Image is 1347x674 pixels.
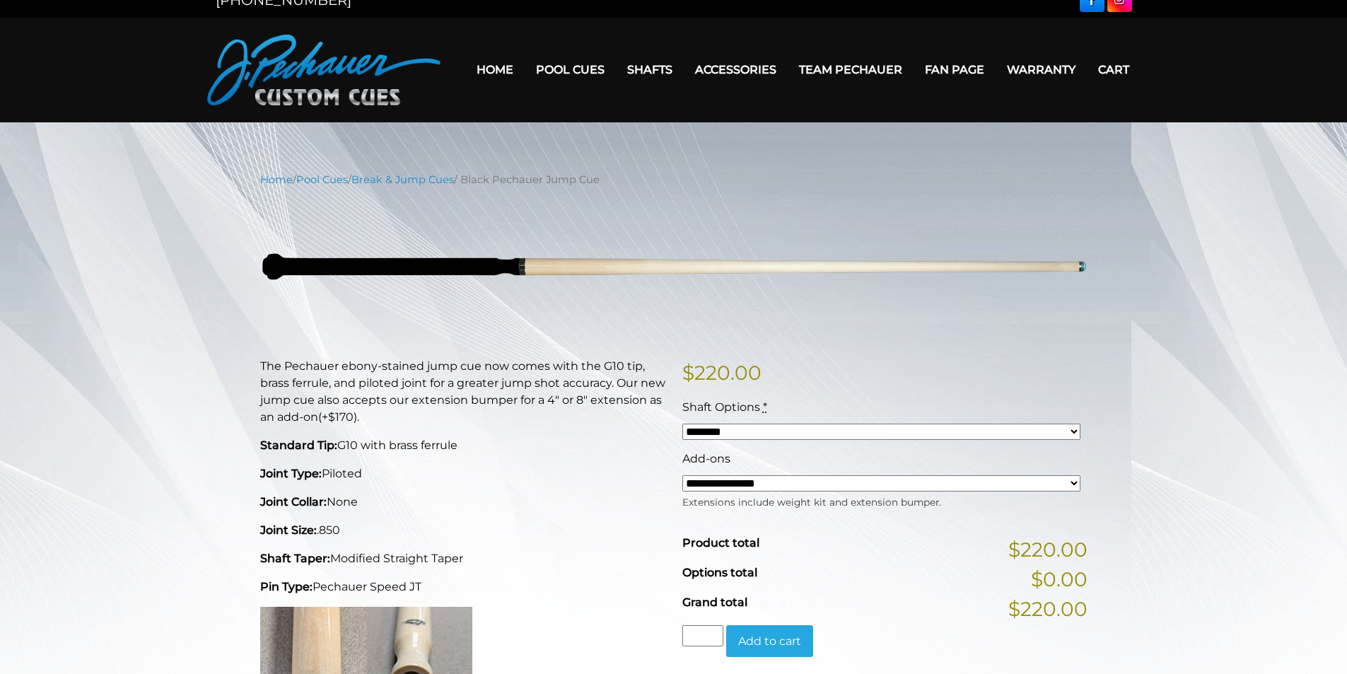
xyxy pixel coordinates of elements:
a: Home [465,52,525,88]
p: Piloted [260,465,665,482]
strong: Joint Size: [260,523,317,537]
img: black-jump-photo.png [260,198,1087,336]
a: Cart [1087,52,1141,88]
span: Shaft Options [682,400,760,414]
a: Pool Cues [525,52,616,88]
img: Pechauer Custom Cues [207,35,441,105]
button: Add to cart [726,625,813,658]
span: $220.00 [1008,594,1087,624]
div: Extensions include weight kit and extension bumper. [682,492,1080,509]
strong: Standard Tip: [260,438,337,452]
input: Product quantity [682,625,723,646]
abbr: required [763,400,767,414]
span: $220.00 [1008,535,1087,564]
span: Grand total [682,595,747,609]
nav: Breadcrumb [260,172,1087,187]
p: Modified Straight Taper [260,550,665,567]
p: .850 [260,522,665,539]
a: Home [260,173,293,186]
span: Product total [682,536,759,550]
a: Accessories [684,52,788,88]
a: Team Pechauer [788,52,914,88]
strong: Joint Type: [260,467,322,480]
a: Pool Cues [296,173,348,186]
p: Pechauer Speed JT [260,579,665,595]
p: None [260,494,665,511]
a: Fan Page [914,52,996,88]
a: Shafts [616,52,684,88]
strong: Shaft Taper: [260,552,330,565]
p: G10 with brass ferrule [260,437,665,454]
a: Break & Jump Cues [351,173,454,186]
a: Warranty [996,52,1087,88]
p: The Pechauer ebony-stained jump cue now comes with the G10 tip, brass ferrule, and piloted joint ... [260,358,665,426]
strong: Joint Collar: [260,495,327,509]
strong: Pin Type: [260,580,313,593]
span: Options total [682,566,757,579]
span: $ [682,361,694,385]
bdi: 220.00 [682,361,762,385]
span: Add-ons [682,452,730,465]
span: $0.00 [1031,564,1087,594]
